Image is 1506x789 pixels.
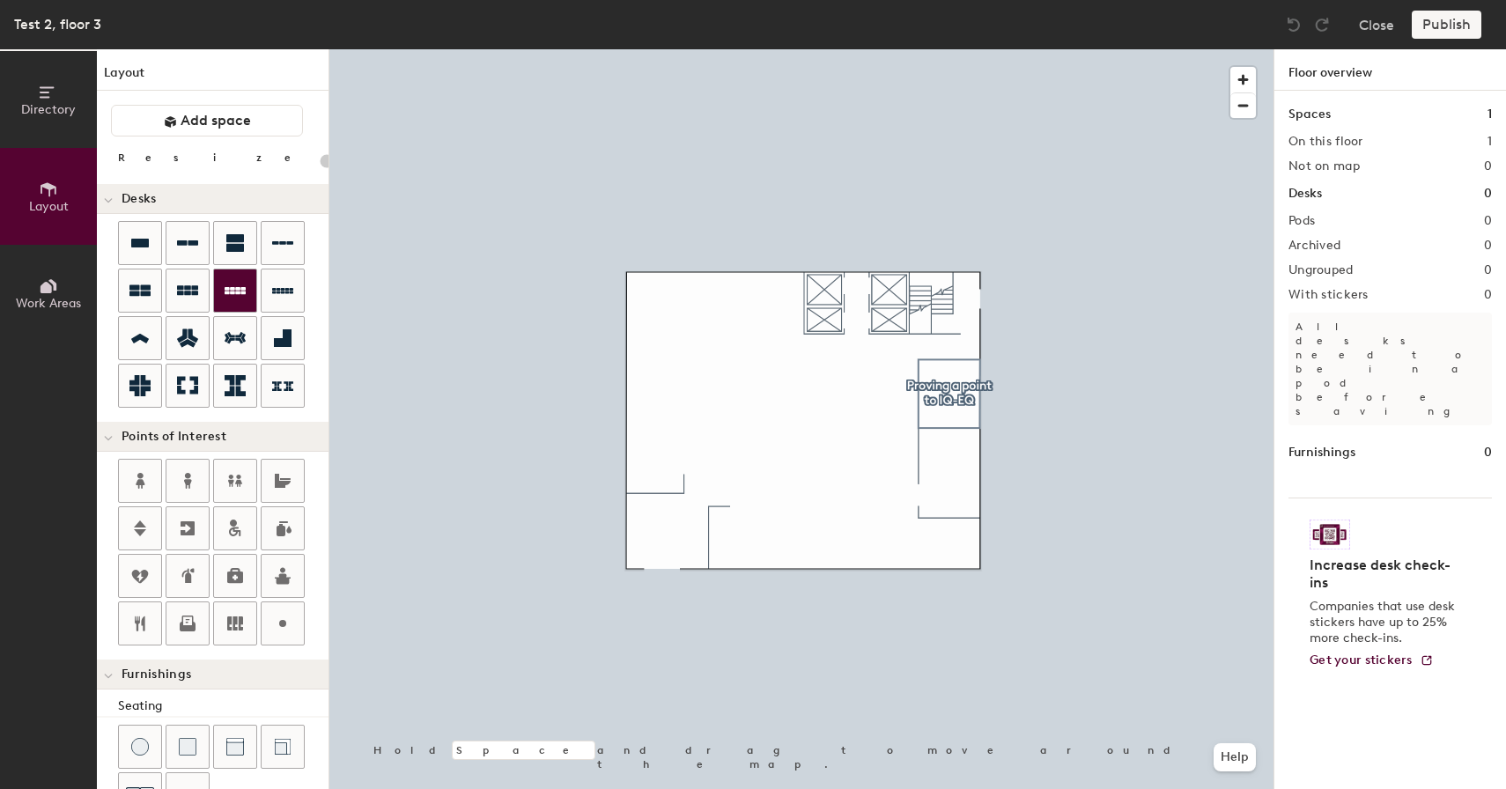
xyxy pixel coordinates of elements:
[1214,743,1256,771] button: Help
[1310,653,1413,667] span: Get your stickers
[122,430,226,444] span: Points of Interest
[29,199,69,214] span: Layout
[166,725,210,769] button: Cushion
[213,725,257,769] button: Couch (middle)
[226,738,244,756] img: Couch (middle)
[1288,263,1354,277] h2: Ungrouped
[97,63,329,91] h1: Layout
[274,738,292,756] img: Couch (corner)
[21,102,76,117] span: Directory
[1288,159,1360,173] h2: Not on map
[1484,239,1492,253] h2: 0
[1285,16,1303,33] img: Undo
[1288,313,1492,425] p: All desks need to be in a pod before saving
[131,738,149,756] img: Stool
[118,151,313,165] div: Resize
[1288,288,1369,302] h2: With stickers
[16,296,81,311] span: Work Areas
[122,667,191,682] span: Furnishings
[1310,599,1460,646] p: Companies that use desk stickers have up to 25% more check-ins.
[1288,443,1355,462] h1: Furnishings
[1484,288,1492,302] h2: 0
[1310,520,1350,549] img: Sticker logo
[1484,263,1492,277] h2: 0
[1484,184,1492,203] h1: 0
[1488,135,1492,149] h2: 1
[1274,49,1506,91] h1: Floor overview
[1484,214,1492,228] h2: 0
[1310,557,1460,592] h4: Increase desk check-ins
[179,738,196,756] img: Cushion
[1484,443,1492,462] h1: 0
[122,192,156,206] span: Desks
[118,697,329,716] div: Seating
[181,112,251,129] span: Add space
[1488,105,1492,124] h1: 1
[1288,135,1363,149] h2: On this floor
[261,725,305,769] button: Couch (corner)
[1484,159,1492,173] h2: 0
[1288,184,1322,203] h1: Desks
[14,13,101,35] div: Test 2, floor 3
[1313,16,1331,33] img: Redo
[118,725,162,769] button: Stool
[111,105,303,136] button: Add space
[1359,11,1394,39] button: Close
[1288,105,1331,124] h1: Spaces
[1310,653,1434,668] a: Get your stickers
[1288,239,1340,253] h2: Archived
[1288,214,1315,228] h2: Pods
